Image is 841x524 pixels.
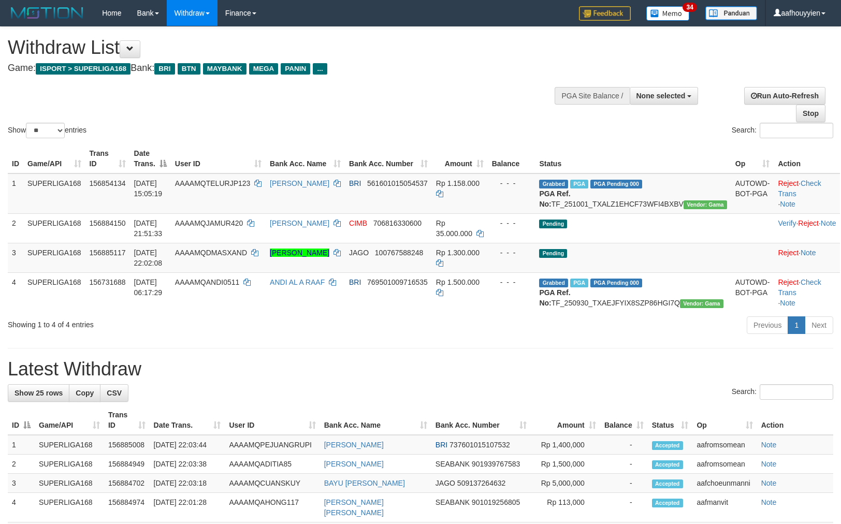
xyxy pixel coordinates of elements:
a: [PERSON_NAME] [PERSON_NAME] [324,498,384,517]
td: Rp 1,500,000 [531,455,600,474]
th: Status: activate to sort column ascending [648,405,693,435]
a: Show 25 rows [8,384,69,402]
span: Accepted [652,499,683,507]
span: Pending [539,249,567,258]
th: Op: activate to sort column ascending [731,144,774,173]
label: Show entries [8,123,86,138]
a: Note [780,299,795,307]
span: MEGA [249,63,279,75]
a: Note [821,219,836,227]
span: Copy 769501009716535 to clipboard [367,278,428,286]
span: [DATE] 15:05:19 [134,179,163,198]
th: Game/API: activate to sort column ascending [23,144,85,173]
span: 156854134 [90,179,126,187]
span: SEABANK [436,460,470,468]
a: Verify [778,219,796,227]
span: Rp 35.000.000 [436,219,472,238]
span: Rp 1.158.000 [436,179,480,187]
span: Copy 100767588248 to clipboard [375,249,423,257]
th: Amount: activate to sort column ascending [432,144,488,173]
span: [DATE] 22:02:08 [134,249,163,267]
th: Date Trans.: activate to sort column ascending [150,405,225,435]
a: [PERSON_NAME] [324,460,384,468]
span: JAGO [349,249,369,257]
span: 156731688 [90,278,126,286]
a: ANDI AL A RAAF [270,278,325,286]
span: BRI [436,441,447,449]
a: Note [761,479,777,487]
a: BAYU [PERSON_NAME] [324,479,405,487]
select: Showentries [26,123,65,138]
td: - [600,435,648,455]
span: ISPORT > SUPERLIGA168 [36,63,130,75]
td: 3 [8,474,35,493]
span: CIMB [349,219,367,227]
td: Rp 1,400,000 [531,435,600,455]
th: Game/API: activate to sort column ascending [35,405,104,435]
span: 156885117 [90,249,126,257]
span: Marked by aafsengchandara [570,180,588,188]
a: Note [780,200,795,208]
td: [DATE] 22:03:44 [150,435,225,455]
span: 156884150 [90,219,126,227]
th: Action [757,405,833,435]
span: PANIN [281,63,310,75]
div: PGA Site Balance / [555,87,629,105]
img: Feedback.jpg [579,6,631,21]
div: - - - [492,178,531,188]
span: Copy 901939767583 to clipboard [472,460,520,468]
span: [DATE] 06:17:29 [134,278,163,297]
td: 1 [8,173,23,214]
a: [PERSON_NAME] [270,179,329,187]
th: Trans ID: activate to sort column ascending [104,405,150,435]
td: 4 [8,493,35,522]
td: · · [774,272,840,312]
span: AAAAMQJAMUR420 [175,219,243,227]
td: · · [774,173,840,214]
h1: Latest Withdraw [8,359,833,380]
td: Rp 5,000,000 [531,474,600,493]
label: Search: [732,123,833,138]
span: Accepted [652,460,683,469]
span: AAAAMQDMASXAND [175,249,247,257]
span: SEABANK [436,498,470,506]
a: Previous [747,316,788,334]
th: Op: activate to sort column ascending [692,405,757,435]
a: Check Trans [778,278,821,297]
td: - [600,474,648,493]
td: SUPERLIGA168 [35,435,104,455]
td: AUTOWD-BOT-PGA [731,173,774,214]
a: Reject [798,219,819,227]
td: - [600,493,648,522]
span: Show 25 rows [15,389,63,397]
span: Vendor URL: https://trx31.1velocity.biz [684,200,727,209]
th: Bank Acc. Name: activate to sort column ascending [320,405,431,435]
td: SUPERLIGA168 [23,173,85,214]
span: Rp 1.500.000 [436,278,480,286]
td: AAAAMQPEJUANGRUPI [225,435,320,455]
a: CSV [100,384,128,402]
td: aafchoeunmanni [692,474,757,493]
a: Next [805,316,833,334]
b: PGA Ref. No: [539,190,570,208]
a: Reject [778,179,799,187]
span: Copy 901019256805 to clipboard [472,498,520,506]
span: AAAAMQANDI0511 [175,278,240,286]
a: [PERSON_NAME] [324,441,384,449]
td: AAAAMQAHONG117 [225,493,320,522]
span: PGA Pending [590,279,642,287]
span: Rp 1.300.000 [436,249,480,257]
span: PGA Pending [590,180,642,188]
a: Note [761,498,777,506]
td: SUPERLIGA168 [23,213,85,243]
th: ID [8,144,23,173]
a: 1 [788,316,805,334]
th: Trans ID: activate to sort column ascending [85,144,130,173]
td: · [774,243,840,272]
a: Reject [778,249,799,257]
b: PGA Ref. No: [539,288,570,307]
a: Note [761,441,777,449]
span: MAYBANK [203,63,247,75]
td: 156884974 [104,493,150,522]
td: aafromsomean [692,455,757,474]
